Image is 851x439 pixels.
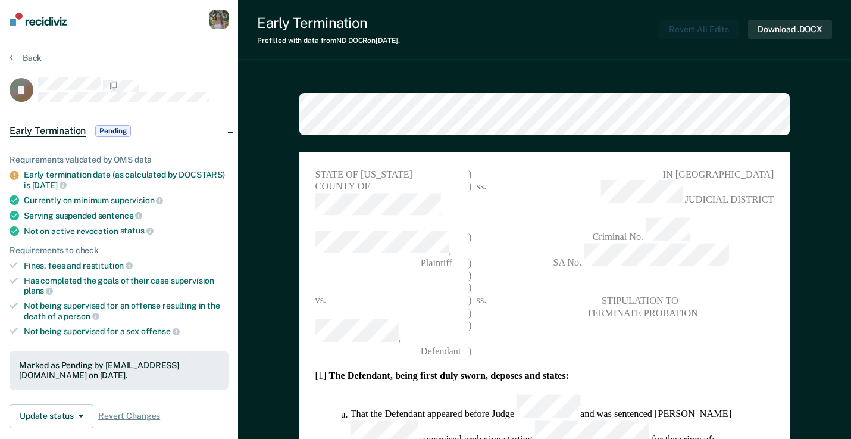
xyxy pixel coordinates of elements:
[315,167,468,180] span: STATE OF [US_STATE]
[508,218,774,244] span: Criminal No.
[83,261,133,270] span: restitution
[315,180,468,218] span: COUNTY OF
[315,257,452,267] span: Plaintiff
[24,195,229,206] div: Currently on minimum
[257,36,400,45] div: Prefilled with data from ND DOCR on [DATE] .
[120,226,154,235] span: status
[24,210,229,221] div: Serving suspended
[24,170,229,190] div: Early termination date (as calculated by DOCSTARS) is [DATE]
[508,244,774,269] span: SA No.
[64,312,99,321] span: person
[24,326,229,337] div: Not being supervised for a sex
[24,276,229,296] div: Has completed the goals of their case supervision
[468,319,471,344] span: )
[468,294,471,306] span: )
[508,180,774,206] span: JUDICIAL DISTRICT
[468,231,471,256] span: )
[315,369,774,382] section: [1]
[315,231,468,256] span: ,
[315,294,327,305] span: vs.
[141,326,180,336] span: offense
[468,281,471,294] span: )
[98,211,143,220] span: sentence
[471,180,490,218] span: ss.
[19,360,219,381] div: Marked as Pending by [EMAIL_ADDRESS][DOMAIN_NAME] on [DATE].
[10,245,229,256] div: Requirements to check
[257,14,400,32] div: Early Termination
[24,226,229,236] div: Not on active revocation
[10,52,42,63] button: Back
[111,195,163,205] span: supervision
[468,256,471,269] span: )
[10,13,67,26] img: Recidiviz
[659,20,739,39] button: Revert All Edits
[24,260,229,271] div: Fines, fees and
[315,319,468,344] span: ,
[95,125,131,137] span: Pending
[748,20,832,39] button: Download .DOCX
[10,125,86,137] span: Early Termination
[471,294,490,306] span: ss.
[468,180,471,218] span: )
[24,301,229,321] div: Not being supervised for an offense resulting in the death of a
[10,155,229,165] div: Requirements validated by OMS data
[98,411,160,421] span: Revert Changes
[468,269,471,281] span: )
[315,345,461,356] span: Defendant
[508,167,774,180] span: IN [GEOGRAPHIC_DATA]
[508,294,774,319] pre: STIPULATION TO TERMINATE PROBATION
[10,404,93,428] button: Update status
[468,344,471,357] span: )
[24,286,53,295] span: plans
[468,167,471,180] span: )
[329,370,569,381] strong: The Defendant, being first duly sworn, deposes and states:
[468,306,471,319] span: )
